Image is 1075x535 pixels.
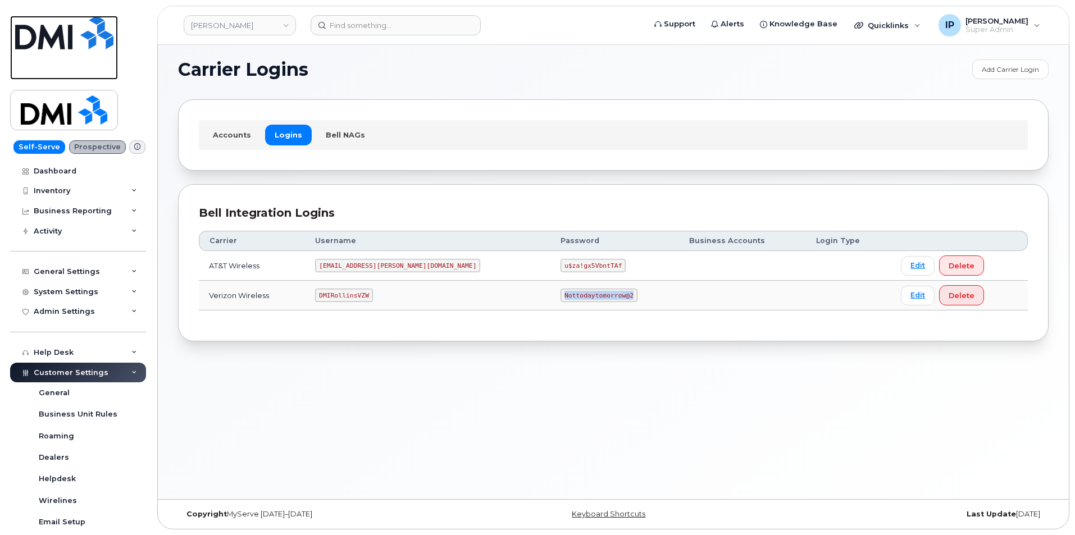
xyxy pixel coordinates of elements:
strong: Copyright [186,510,227,518]
a: Edit [901,286,935,305]
button: Delete [939,285,984,305]
td: Verizon Wireless [199,281,305,310]
div: MyServe [DATE]–[DATE] [178,510,468,519]
div: [DATE] [758,510,1049,519]
code: u$za!gx5VbntTAf [561,259,626,272]
span: Delete [949,290,974,301]
strong: Last Update [967,510,1016,518]
th: Carrier [199,231,305,251]
td: AT&T Wireless [199,251,305,281]
div: Bell Integration Logins [199,205,1028,221]
span: Carrier Logins [178,61,308,78]
a: Keyboard Shortcuts [572,510,645,518]
th: Password [550,231,678,251]
a: Accounts [203,125,261,145]
code: DMIRollinsVZW [315,289,372,302]
button: Delete [939,255,984,276]
th: Login Type [806,231,891,251]
a: Logins [265,125,312,145]
a: Bell NAGs [316,125,375,145]
a: Add Carrier Login [972,60,1049,79]
th: Username [305,231,550,251]
a: Edit [901,256,935,276]
code: [EMAIL_ADDRESS][PERSON_NAME][DOMAIN_NAME] [315,259,480,272]
span: Delete [949,260,974,271]
th: Business Accounts [679,231,807,251]
code: Nottodaytomorrow@2 [561,289,637,302]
